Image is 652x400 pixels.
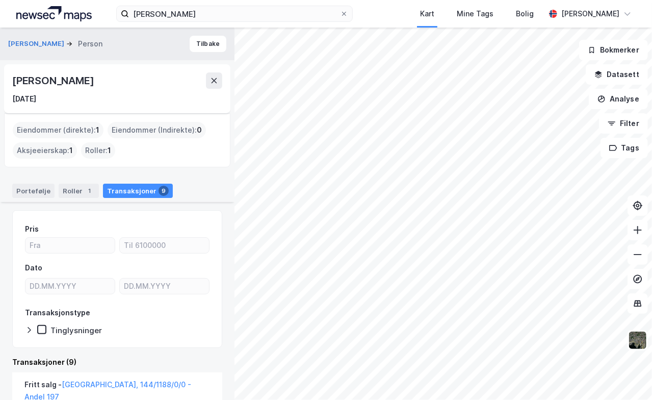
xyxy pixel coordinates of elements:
span: 0 [197,124,202,136]
div: [PERSON_NAME] [12,72,96,89]
iframe: Chat Widget [601,351,652,400]
div: Kontrollprogram for chat [601,351,652,400]
input: Fra [25,238,115,253]
div: Portefølje [12,184,55,198]
button: [PERSON_NAME] [8,39,66,49]
input: Søk på adresse, matrikkel, gårdeiere, leietakere eller personer [129,6,340,21]
button: Filter [599,113,648,134]
span: 1 [96,124,99,136]
button: Datasett [586,64,648,85]
div: Eiendommer (direkte) : [13,122,103,138]
button: Bokmerker [579,40,648,60]
div: Aksjeeierskap : [13,142,77,159]
div: Transaksjoner [103,184,173,198]
button: Tags [601,138,648,158]
div: Mine Tags [457,8,493,20]
div: Transaksjonstype [25,307,90,319]
div: Kart [420,8,434,20]
div: Transaksjoner (9) [12,356,222,368]
div: 9 [159,186,169,196]
button: Analyse [589,89,648,109]
div: Dato [25,262,42,274]
button: Tilbake [190,36,226,52]
div: Roller [59,184,99,198]
div: Eiendommer (Indirekte) : [108,122,206,138]
img: logo.a4113a55bc3d86da70a041830d287a7e.svg [16,6,92,21]
div: Person [78,38,102,50]
div: [DATE] [12,93,36,105]
div: 1 [85,186,95,196]
img: 9k= [628,331,647,350]
input: DD.MM.YYYY [120,279,209,294]
div: Tinglysninger [50,326,102,335]
span: 1 [108,144,111,157]
div: Pris [25,223,39,235]
div: Roller : [81,142,115,159]
div: [PERSON_NAME] [561,8,619,20]
div: Bolig [516,8,534,20]
input: DD.MM.YYYY [25,279,115,294]
span: 1 [69,144,73,157]
input: Til 6100000 [120,238,209,253]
